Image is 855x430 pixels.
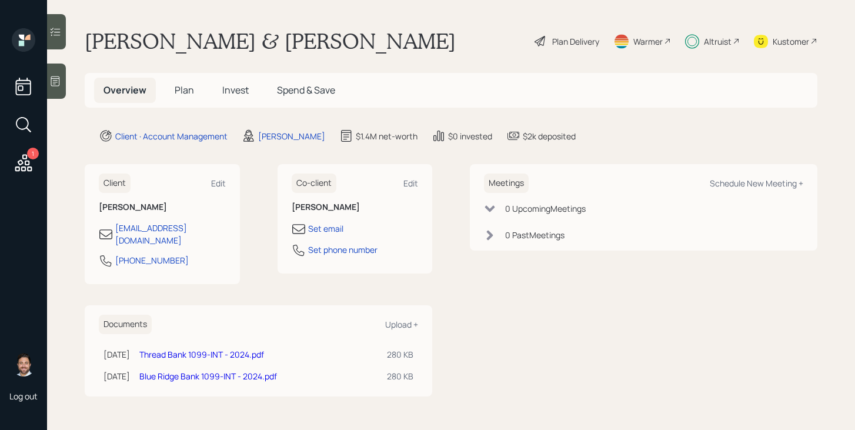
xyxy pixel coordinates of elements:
[27,148,39,159] div: 1
[103,84,146,96] span: Overview
[103,370,130,382] div: [DATE]
[222,84,249,96] span: Invest
[292,202,419,212] h6: [PERSON_NAME]
[356,130,418,142] div: $1.4M net-worth
[308,222,343,235] div: Set email
[523,130,576,142] div: $2k deposited
[115,130,228,142] div: Client · Account Management
[175,84,194,96] span: Plan
[505,202,586,215] div: 0 Upcoming Meeting s
[12,353,35,376] img: michael-russo-headshot.png
[115,254,189,266] div: [PHONE_NUMBER]
[99,174,131,193] h6: Client
[633,35,663,48] div: Warmer
[403,178,418,189] div: Edit
[710,178,803,189] div: Schedule New Meeting +
[99,202,226,212] h6: [PERSON_NAME]
[308,244,378,256] div: Set phone number
[277,84,335,96] span: Spend & Save
[387,370,413,382] div: 280 KB
[9,391,38,402] div: Log out
[552,35,599,48] div: Plan Delivery
[85,28,456,54] h1: [PERSON_NAME] & [PERSON_NAME]
[385,319,418,330] div: Upload +
[115,222,226,246] div: [EMAIL_ADDRESS][DOMAIN_NAME]
[103,348,130,361] div: [DATE]
[211,178,226,189] div: Edit
[387,348,413,361] div: 280 KB
[505,229,565,241] div: 0 Past Meeting s
[139,371,277,382] a: Blue Ridge Bank 1099-INT - 2024.pdf
[704,35,732,48] div: Altruist
[139,349,264,360] a: Thread Bank 1099-INT - 2024.pdf
[773,35,809,48] div: Kustomer
[258,130,325,142] div: [PERSON_NAME]
[99,315,152,334] h6: Documents
[292,174,336,193] h6: Co-client
[448,130,492,142] div: $0 invested
[484,174,529,193] h6: Meetings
